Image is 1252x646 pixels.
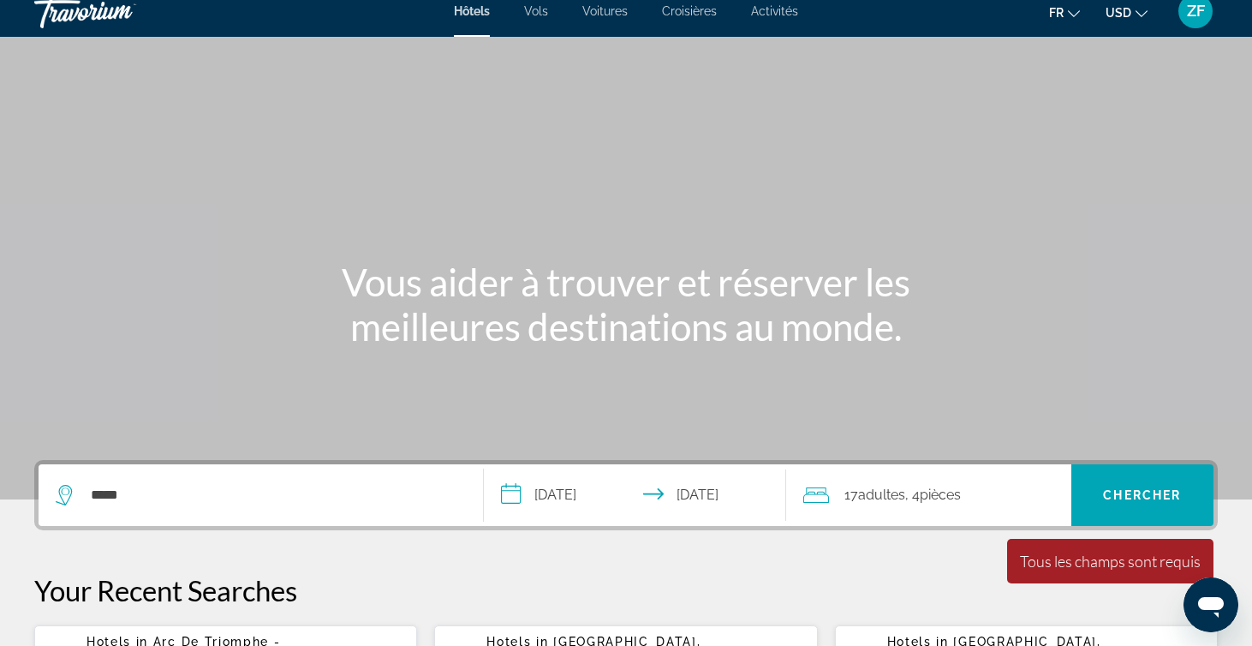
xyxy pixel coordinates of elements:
span: 17 [844,483,905,507]
div: Search widget [39,464,1213,526]
a: Vols [524,4,548,18]
span: ZF [1187,3,1205,20]
a: Voitures [582,4,628,18]
span: Chercher [1103,488,1181,502]
a: Hôtels [454,4,490,18]
span: USD [1106,6,1131,20]
span: fr [1049,6,1064,20]
p: Your Recent Searches [34,573,1218,607]
input: Search hotel destination [89,482,457,508]
button: Search [1071,464,1214,526]
span: pièces [920,487,961,503]
div: Tous les champs sont requis [1020,552,1201,571]
h1: Vous aider à trouver et réserver les meilleures destinations au monde. [305,260,947,349]
iframe: Bouton de lancement de la fenêtre de messagerie [1183,577,1238,632]
a: Croisières [662,4,717,18]
a: Activités [751,4,798,18]
span: , 4 [905,483,961,507]
button: Select check in and out date [484,464,786,526]
button: Travelers: 17 adults, 0 children [786,464,1071,526]
span: Adultes [858,487,905,503]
